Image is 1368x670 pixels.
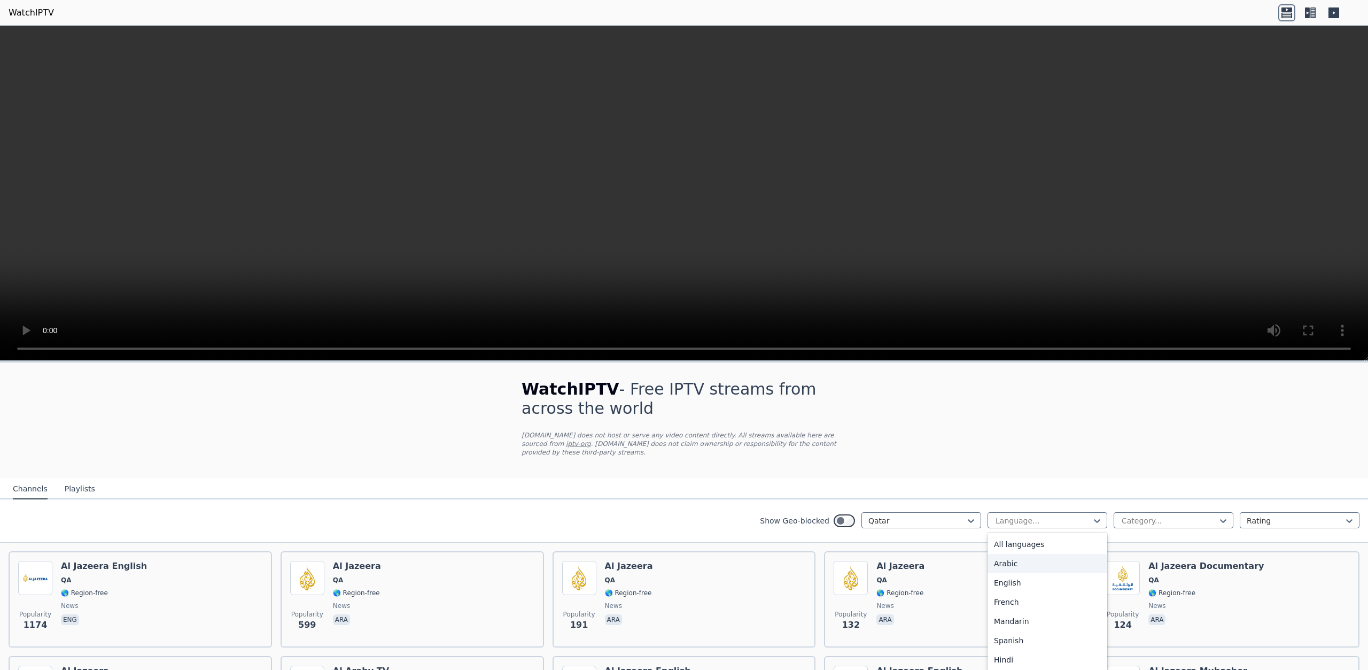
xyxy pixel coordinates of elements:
[290,561,324,595] img: Al Jazeera
[605,561,653,572] h6: Al Jazeera
[65,479,95,499] button: Playlists
[291,610,323,619] span: Popularity
[760,515,829,526] label: Show Geo-blocked
[988,592,1107,612] div: French
[1148,589,1195,597] span: 🌎 Region-free
[876,589,923,597] span: 🌎 Region-free
[333,602,350,610] span: news
[61,614,79,625] p: eng
[1106,561,1140,595] img: Al Jazeera Documentary
[61,589,108,597] span: 🌎 Region-free
[563,610,595,619] span: Popularity
[9,6,54,19] a: WatchIPTV
[605,576,616,584] span: QA
[1148,614,1165,625] p: ara
[61,602,78,610] span: news
[570,619,588,632] span: 191
[834,561,868,595] img: Al Jazeera
[333,589,380,597] span: 🌎 Region-free
[18,561,52,595] img: Al Jazeera English
[13,479,48,499] button: Channels
[876,614,893,625] p: ara
[988,573,1107,592] div: English
[876,602,893,610] span: news
[522,380,619,398] span: WatchIPTV
[876,561,924,572] h6: Al Jazeera
[835,610,867,619] span: Popularity
[876,576,887,584] span: QA
[988,631,1107,650] div: Spanish
[61,561,147,572] h6: Al Jazeera English
[988,535,1107,554] div: All languages
[61,576,72,584] span: QA
[562,561,596,595] img: Al Jazeera
[605,614,622,625] p: ara
[333,561,381,572] h6: Al Jazeera
[24,619,48,632] span: 1174
[333,614,350,625] p: ara
[566,440,591,448] a: iptv-org
[1148,602,1165,610] span: news
[605,602,622,610] span: news
[1107,610,1139,619] span: Popularity
[19,610,51,619] span: Popularity
[333,576,344,584] span: QA
[1148,576,1159,584] span: QA
[1114,619,1131,632] span: 124
[988,650,1107,669] div: Hindi
[988,612,1107,631] div: Mandarin
[522,431,846,457] p: [DOMAIN_NAME] does not host or serve any video content directly. All streams available here are s...
[522,380,846,418] h1: - Free IPTV streams from across the world
[988,554,1107,573] div: Arabic
[1148,561,1264,572] h6: Al Jazeera Documentary
[842,619,860,632] span: 132
[605,589,652,597] span: 🌎 Region-free
[298,619,316,632] span: 599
